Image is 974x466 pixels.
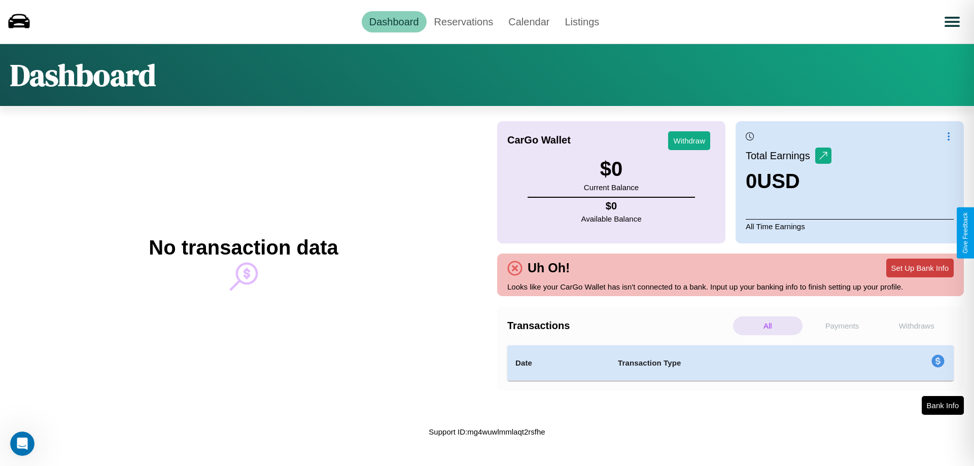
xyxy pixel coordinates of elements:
[501,11,557,32] a: Calendar
[507,280,954,294] p: Looks like your CarGo Wallet has isn't connected to a bank. Input up your banking info to finish ...
[523,261,575,275] h4: Uh Oh!
[962,212,969,254] div: Give Feedback
[507,134,571,146] h4: CarGo Wallet
[584,181,639,194] p: Current Balance
[886,259,954,277] button: Set Up Bank Info
[746,147,815,165] p: Total Earnings
[746,170,831,193] h3: 0 USD
[362,11,427,32] a: Dashboard
[507,345,954,381] table: simple table
[10,54,156,96] h1: Dashboard
[746,219,954,233] p: All Time Earnings
[618,357,848,369] h4: Transaction Type
[668,131,710,150] button: Withdraw
[938,8,966,36] button: Open menu
[581,212,642,226] p: Available Balance
[557,11,607,32] a: Listings
[581,200,642,212] h4: $ 0
[515,357,602,369] h4: Date
[149,236,338,259] h2: No transaction data
[584,158,639,181] h3: $ 0
[882,316,951,335] p: Withdraws
[922,396,964,415] button: Bank Info
[10,432,34,456] iframe: Intercom live chat
[427,11,501,32] a: Reservations
[733,316,803,335] p: All
[507,320,730,332] h4: Transactions
[808,316,877,335] p: Payments
[429,425,545,439] p: Support ID: mg4wuwlmmlaqt2rsfhe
